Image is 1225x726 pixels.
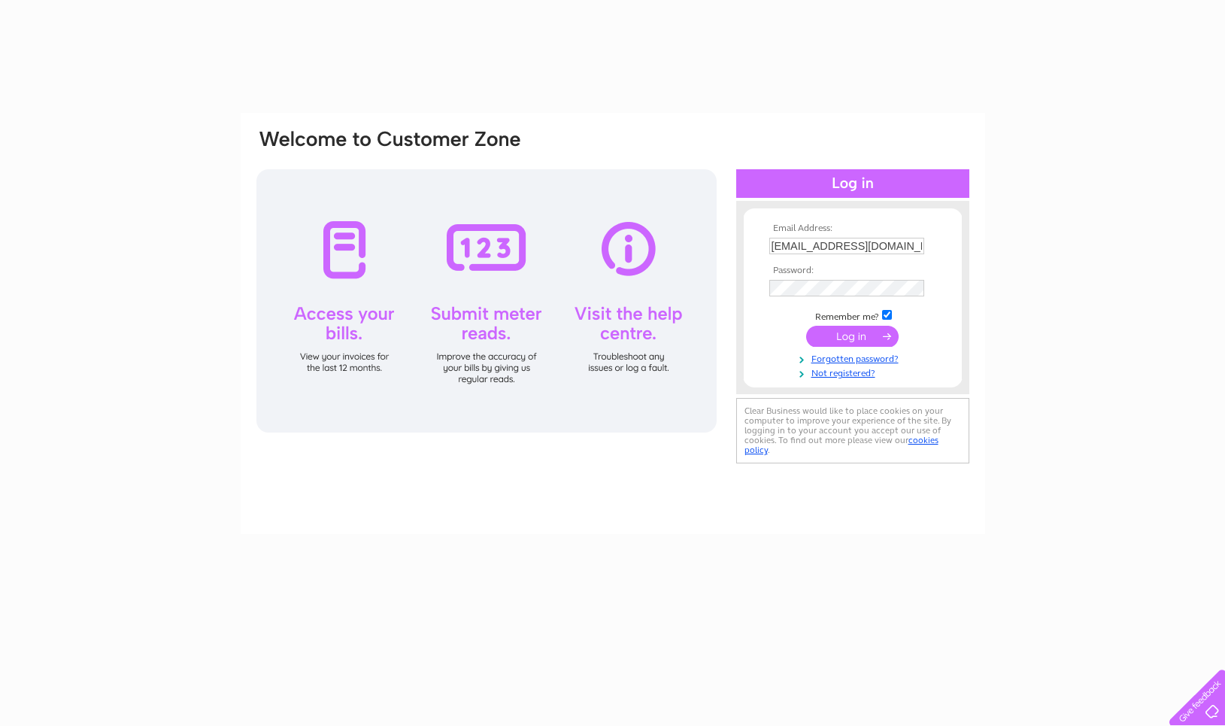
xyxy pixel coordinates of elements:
th: Password: [766,266,940,276]
a: Forgotten password? [769,351,940,365]
a: Not registered? [769,365,940,379]
td: Remember me? [766,308,940,323]
th: Email Address: [766,223,940,234]
a: cookies policy [744,435,938,455]
div: Clear Business would like to place cookies on your computer to improve your experience of the sit... [736,398,969,463]
input: Submit [806,326,899,347]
